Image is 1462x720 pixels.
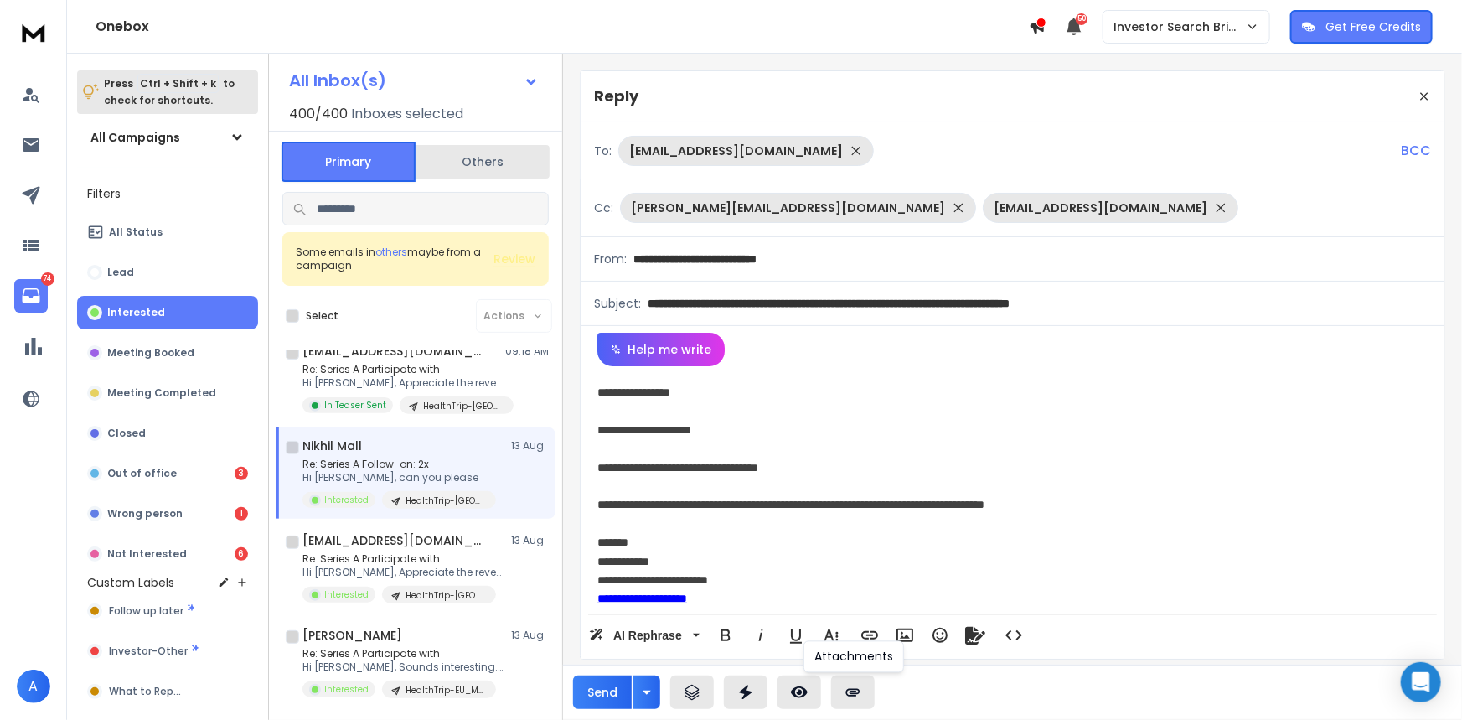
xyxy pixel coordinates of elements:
p: Meeting Completed [107,386,216,400]
span: Investor-Other [109,645,188,658]
button: Signature [959,619,991,652]
button: Wrong person1 [77,497,258,531]
button: Closed [77,417,258,450]
button: Not Interested6 [77,537,258,571]
span: 400 / 400 [289,104,348,124]
p: Out of office [107,467,177,480]
button: A [17,670,50,703]
p: Interested [324,494,369,506]
button: Out of office3 [77,457,258,490]
p: In Teaser Sent [324,399,386,412]
p: HealthTrip-[GEOGRAPHIC_DATA] [406,589,486,602]
p: HealthTrip-[GEOGRAPHIC_DATA] [406,495,486,507]
h1: All Campaigns [90,129,180,146]
button: What to Reply [77,675,258,708]
button: Meeting Booked [77,336,258,370]
span: 50 [1076,13,1087,25]
button: Help me write [597,333,725,366]
p: Re: Series A Participate with [302,647,504,660]
h1: [PERSON_NAME] [302,627,402,644]
p: BCC [1401,141,1431,161]
p: All Status [109,225,163,239]
button: Others [416,143,550,180]
h1: [EMAIL_ADDRESS][DOMAIN_NAME] [302,343,487,360]
p: Lead [107,266,134,279]
button: All Status [77,215,258,249]
div: 6 [235,547,248,561]
span: Ctrl + Shift + k [137,74,219,93]
p: Hi [PERSON_NAME], Appreciate the revert. And [302,566,504,579]
p: 13 Aug [511,534,549,547]
p: [PERSON_NAME][EMAIL_ADDRESS][DOMAIN_NAME] [631,199,945,216]
p: Interested [324,588,369,601]
p: Hi [PERSON_NAME], Sounds interesting. Please [302,660,504,674]
button: Emoticons [924,619,956,652]
h3: Filters [77,182,258,205]
p: HealthTrip-[GEOGRAPHIC_DATA] [423,400,504,412]
button: Underline (Ctrl+U) [780,619,812,652]
p: Hi [PERSON_NAME], Appreciate the revert. Sure! Please [302,376,504,390]
label: Select [306,309,338,323]
button: Get Free Credits [1290,10,1433,44]
h1: [EMAIL_ADDRESS][DOMAIN_NAME] [302,532,487,549]
p: Interested [107,306,165,319]
a: 74 [14,279,48,313]
div: 1 [235,507,248,521]
button: Follow up later [77,594,258,628]
p: Re: Series A Participate with [302,363,504,376]
p: Cc: [594,199,613,216]
p: 09:18 AM [505,344,549,358]
h1: Nikhil Mall [302,438,362,454]
button: Insert Image (Ctrl+P) [889,619,921,652]
p: HealthTrip-EU_MENA_Afr 3 [406,684,486,697]
p: Investor Search Brillwood [1113,18,1246,35]
div: Some emails in maybe from a campaign [296,246,493,272]
p: [EMAIL_ADDRESS][DOMAIN_NAME] [994,199,1207,216]
p: Meeting Booked [107,346,194,360]
div: 3 [235,467,248,480]
button: Review [493,251,535,267]
p: 13 Aug [511,439,549,453]
p: Not Interested [107,547,187,561]
p: Hi [PERSON_NAME], can you please [302,471,496,484]
p: Re: Series A Participate with [302,552,504,566]
button: Lead [77,256,258,289]
span: others [375,245,407,259]
p: 74 [41,272,54,286]
button: Send [573,676,632,709]
p: Re: Series A Follow-on: 2x [302,458,496,471]
p: Closed [107,427,146,440]
p: To: [594,142,612,159]
button: Primary [282,142,416,182]
button: Code View [998,619,1030,652]
h1: Onebox [96,17,1029,37]
span: What to Reply [109,685,181,698]
p: 13 Aug [511,629,549,642]
button: AI Rephrase [586,619,703,652]
p: Interested [324,683,369,696]
button: Insert Link (Ctrl+K) [854,619,886,652]
h3: Inboxes selected [351,104,463,124]
p: Wrong person [107,507,183,521]
h1: All Inbox(s) [289,72,386,89]
img: logo [17,17,50,48]
span: Follow up later [109,604,183,618]
span: AI Rephrase [610,629,685,643]
p: Reply [594,85,638,108]
p: From: [594,251,627,267]
button: All Inbox(s) [276,64,552,97]
button: More Text [815,619,847,652]
button: All Campaigns [77,121,258,154]
button: Interested [77,296,258,329]
div: Open Intercom Messenger [1401,662,1441,702]
p: Press to check for shortcuts. [104,75,235,109]
h3: Custom Labels [87,574,174,591]
div: Attachments [803,641,904,673]
p: Get Free Credits [1325,18,1421,35]
p: Subject: [594,295,641,312]
button: Investor-Other [77,635,258,668]
p: [EMAIL_ADDRESS][DOMAIN_NAME] [629,142,843,159]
